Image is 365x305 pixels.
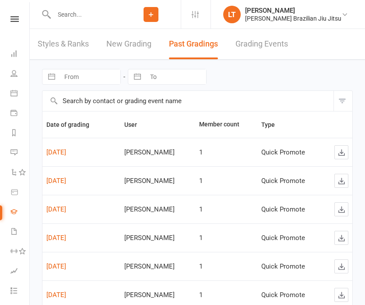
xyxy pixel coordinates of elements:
[11,124,30,144] a: Reports
[46,205,66,213] a: [DATE]
[11,183,30,203] a: Product Sales
[261,263,320,270] div: Quick Promote
[199,291,253,299] div: 1
[261,177,320,185] div: Quick Promote
[11,65,30,84] a: People
[199,263,253,270] div: 1
[245,14,341,22] div: [PERSON_NAME] Brazilian Jiu Jitsu
[124,206,192,213] div: [PERSON_NAME]
[46,121,99,128] span: Date of grading
[46,234,66,242] a: [DATE]
[124,119,147,130] button: User
[106,29,151,59] a: New Grading
[60,69,120,84] input: From
[223,6,241,23] div: LT
[11,45,30,65] a: Dashboard
[261,149,320,156] div: Quick Promote
[124,149,192,156] div: [PERSON_NAME]
[261,121,284,128] span: Type
[11,104,30,124] a: Payments
[169,29,218,59] a: Past Gradings
[46,119,99,130] button: Date of grading
[124,291,192,299] div: [PERSON_NAME]
[195,111,257,138] th: Member count
[46,262,66,270] a: [DATE]
[124,234,192,242] div: [PERSON_NAME]
[38,29,89,59] a: Styles & Ranks
[46,177,66,185] a: [DATE]
[145,69,206,84] input: To
[199,177,253,185] div: 1
[46,148,66,156] a: [DATE]
[199,206,253,213] div: 1
[46,291,66,299] a: [DATE]
[261,206,320,213] div: Quick Promote
[11,262,30,282] a: Assessments
[235,29,288,59] a: Grading Events
[199,234,253,242] div: 1
[261,291,320,299] div: Quick Promote
[261,234,320,242] div: Quick Promote
[11,84,30,104] a: Calendar
[42,91,333,111] input: Search by contact or grading event name
[261,119,284,130] button: Type
[51,8,121,21] input: Search...
[124,121,147,128] span: User
[199,149,253,156] div: 1
[245,7,341,14] div: [PERSON_NAME]
[124,177,192,185] div: [PERSON_NAME]
[124,263,192,270] div: [PERSON_NAME]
